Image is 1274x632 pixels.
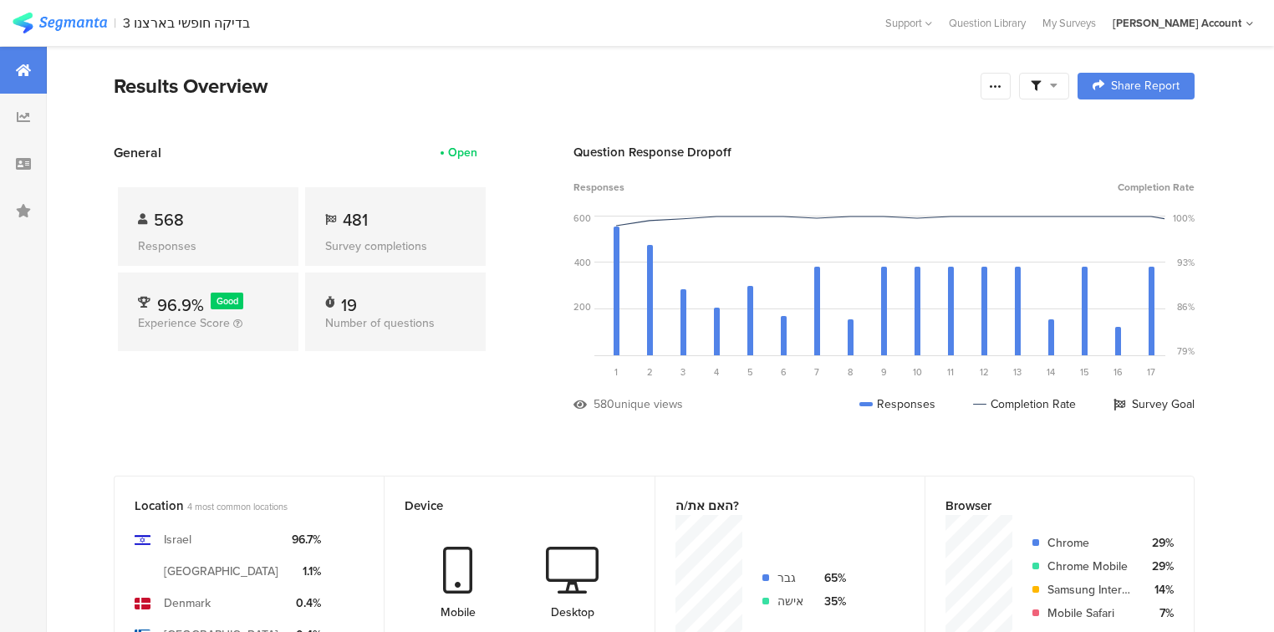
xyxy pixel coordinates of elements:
span: 2 [647,365,653,379]
div: unique views [614,395,683,413]
div: Mobile Safari [1047,604,1131,622]
a: My Surveys [1034,15,1104,31]
span: Number of questions [325,314,435,332]
span: Share Report [1111,80,1180,92]
div: Location [135,497,336,515]
a: Question Library [940,15,1034,31]
span: 13 [1013,365,1022,379]
div: 3 בדיקה חופשי בארצנו [123,15,250,31]
span: 10 [913,365,922,379]
div: Survey Goal [1113,395,1195,413]
span: 6 [781,365,787,379]
div: Chrome [1047,534,1131,552]
div: האם את/ה? [675,497,877,515]
div: 93% [1177,256,1195,269]
div: Device [405,497,606,515]
span: 8 [848,365,853,379]
div: 100% [1173,212,1195,225]
div: 400 [574,256,591,269]
span: 4 most common locations [187,500,288,513]
div: גבר [777,569,803,587]
div: 1.1% [292,563,321,580]
div: Mobile [441,604,476,621]
div: Responses [859,395,935,413]
span: 4 [714,365,719,379]
div: 79% [1177,344,1195,358]
div: Question Response Dropoff [573,143,1195,161]
span: 1 [614,365,618,379]
span: 481 [343,207,368,232]
span: 12 [980,365,989,379]
div: Israel [164,531,191,548]
div: Open [448,144,477,161]
div: 200 [573,300,591,313]
div: 600 [573,212,591,225]
div: 65% [817,569,846,587]
div: 86% [1177,300,1195,313]
div: Support [885,10,932,36]
div: Results Overview [114,71,972,101]
div: Responses [138,237,278,255]
div: [PERSON_NAME] Account [1113,15,1241,31]
span: 3 [680,365,685,379]
div: 96.7% [292,531,321,548]
span: 14 [1047,365,1055,379]
span: General [114,143,161,162]
div: Completion Rate [973,395,1076,413]
span: 9 [881,365,887,379]
div: 19 [341,293,357,309]
div: 7% [1144,604,1174,622]
span: 7 [814,365,819,379]
span: Completion Rate [1118,180,1195,195]
span: 17 [1147,365,1155,379]
span: 16 [1113,365,1123,379]
div: Browser [945,497,1146,515]
div: Denmark [164,594,211,612]
span: 11 [947,365,954,379]
div: 0.4% [292,594,321,612]
span: 96.9% [157,293,204,318]
div: 35% [817,593,846,610]
div: Desktop [551,604,594,621]
div: 29% [1144,534,1174,552]
img: segmanta logo [13,13,107,33]
div: Chrome Mobile [1047,558,1131,575]
span: 568 [154,207,184,232]
span: 5 [747,365,753,379]
div: Samsung Internet [1047,581,1131,599]
span: 15 [1080,365,1089,379]
div: 580 [594,395,614,413]
div: אישה [777,593,803,610]
span: Experience Score [138,314,230,332]
span: Good [217,294,238,308]
div: [GEOGRAPHIC_DATA] [164,563,278,580]
div: 29% [1144,558,1174,575]
div: 14% [1144,581,1174,599]
div: Survey completions [325,237,466,255]
span: Responses [573,180,624,195]
div: | [114,13,116,33]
